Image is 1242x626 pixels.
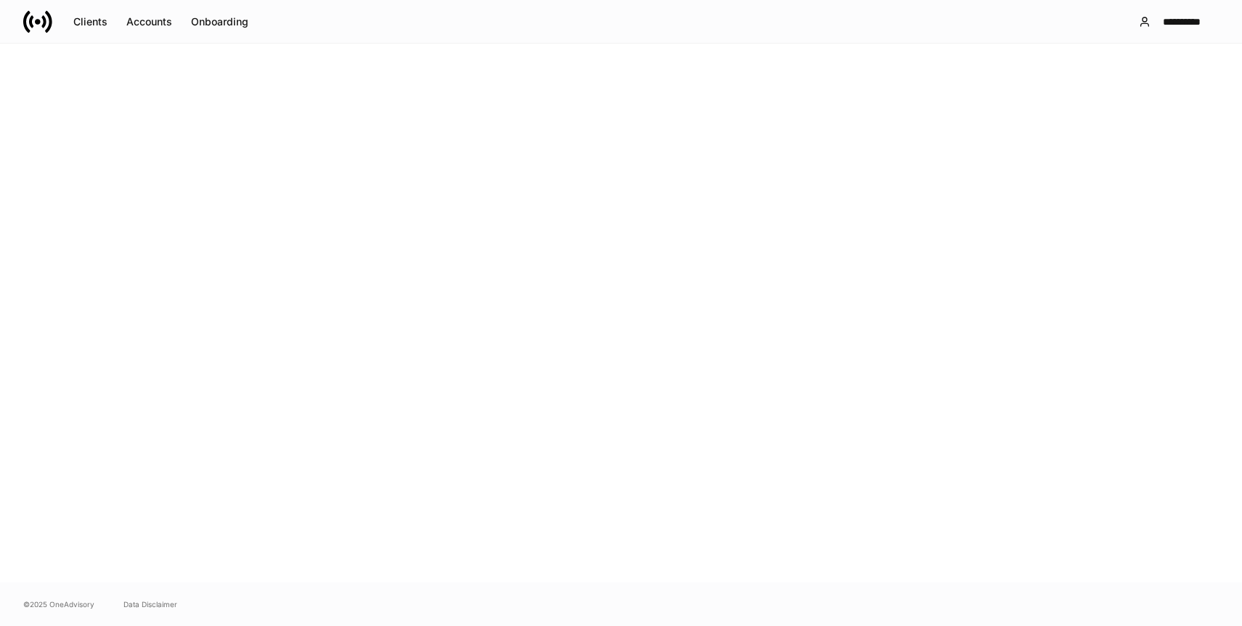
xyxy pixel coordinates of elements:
[126,17,172,27] div: Accounts
[123,598,177,610] a: Data Disclaimer
[117,10,182,33] button: Accounts
[182,10,258,33] button: Onboarding
[191,17,248,27] div: Onboarding
[64,10,117,33] button: Clients
[23,598,94,610] span: © 2025 OneAdvisory
[73,17,107,27] div: Clients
